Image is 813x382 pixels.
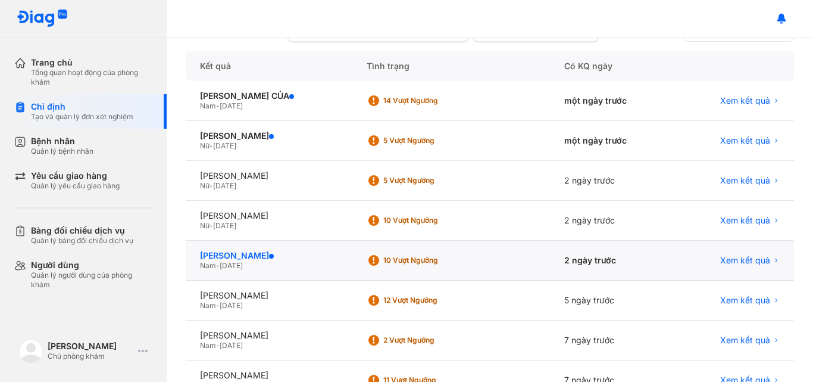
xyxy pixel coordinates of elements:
span: Nam [200,101,216,110]
div: 2 ngày trước [550,161,674,201]
span: [DATE] [220,101,243,110]
span: Nữ [200,181,209,190]
div: một ngày trước [550,81,674,121]
div: [PERSON_NAME] [200,330,338,341]
div: Bệnh nhân [31,136,93,147]
span: Xem kết quả [720,215,770,226]
div: Trang chủ [31,57,152,68]
div: Bảng đối chiếu dịch vụ [31,225,133,236]
div: Quản lý bệnh nhân [31,147,93,156]
span: Nữ [200,141,209,150]
div: [PERSON_NAME] CỦA [200,91,338,101]
span: - [209,181,213,190]
div: [PERSON_NAME] [200,370,338,381]
span: [DATE] [213,221,236,230]
div: Quản lý yêu cầu giao hàng [31,181,120,191]
span: - [216,261,220,270]
div: Chỉ định [31,101,133,112]
div: Quản lý người dùng của phòng khám [31,271,152,290]
span: - [216,301,220,310]
div: 2 ngày trước [550,241,674,281]
div: Tổng quan hoạt động của phòng khám [31,68,152,87]
div: 12 Vượt ngưỡng [383,296,479,305]
div: 5 ngày trước [550,281,674,321]
div: [PERSON_NAME] [200,131,338,141]
span: - [209,221,213,230]
div: [PERSON_NAME] [200,250,338,261]
span: - [209,141,213,150]
div: Có KQ ngày [550,51,674,81]
div: [PERSON_NAME] [200,290,338,301]
div: [PERSON_NAME] [48,341,133,352]
span: - [216,101,220,110]
div: Kết quả [186,51,352,81]
span: Xem kết quả [720,95,770,106]
img: logo [19,339,43,363]
div: 5 Vượt ngưỡng [383,136,479,145]
div: Quản lý bảng đối chiếu dịch vụ [31,236,133,246]
div: [PERSON_NAME] [200,170,338,181]
div: Tình trạng [352,51,550,81]
div: 7 ngày trước [550,321,674,361]
span: [DATE] [213,141,236,150]
span: Xem kết quả [720,335,770,346]
div: Chủ phòng khám [48,352,133,361]
div: 2 ngày trước [550,201,674,241]
span: - [216,341,220,350]
div: 14 Vượt ngưỡng [383,96,479,105]
div: Yêu cầu giao hàng [31,170,120,181]
span: Nữ [200,221,209,230]
div: 10 Vượt ngưỡng [383,256,479,265]
div: 5 Vượt ngưỡng [383,176,479,185]
span: [DATE] [220,261,243,270]
img: logo [17,10,68,28]
div: 2 Vượt ngưỡng [383,336,479,345]
div: một ngày trước [550,121,674,161]
span: Xem kết quả [720,135,770,146]
span: Xem kết quả [720,255,770,266]
span: [DATE] [213,181,236,190]
div: 10 Vượt ngưỡng [383,216,479,225]
span: Xem kết quả [720,175,770,186]
span: Nam [200,341,216,350]
div: [PERSON_NAME] [200,210,338,221]
div: Người dùng [31,260,152,271]
span: Nam [200,261,216,270]
div: Tạo và quản lý đơn xét nghiệm [31,112,133,122]
span: Xem kết quả [720,295,770,306]
span: [DATE] [220,341,243,350]
span: Nam [200,301,216,310]
span: [DATE] [220,301,243,310]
